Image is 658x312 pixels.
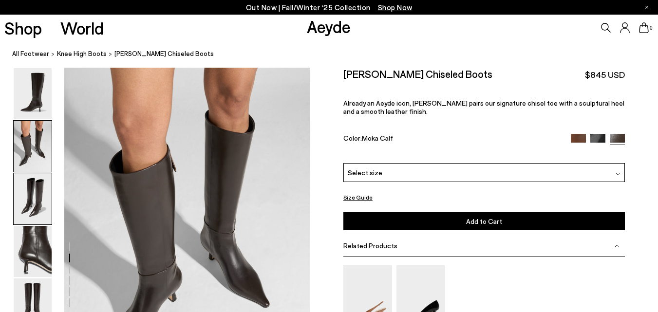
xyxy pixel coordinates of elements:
img: Rhea Chiseled Boots - Image 4 [14,226,52,277]
span: knee high boots [57,50,107,57]
a: Shop [4,19,42,37]
a: All Footwear [12,49,49,59]
div: Color: [343,134,562,145]
p: Already an Aeyde icon, [PERSON_NAME] pairs our signature chisel toe with a sculptural heel and a ... [343,99,625,115]
span: Navigate to /collections/new-in [378,3,413,12]
a: World [60,19,104,37]
img: Rhea Chiseled Boots - Image 1 [14,68,52,119]
nav: breadcrumb [12,41,658,68]
a: Aeyde [307,16,351,37]
span: Add to Cart [466,217,502,225]
img: svg%3E [616,172,620,177]
span: Select size [348,167,382,178]
img: Rhea Chiseled Boots - Image 2 [14,121,52,172]
span: 0 [649,25,654,31]
button: Add to Cart [343,212,625,230]
span: [PERSON_NAME] Chiseled Boots [114,49,214,59]
h2: [PERSON_NAME] Chiseled Boots [343,68,492,80]
span: Moka Calf [362,134,393,142]
span: $845 USD [585,69,625,81]
p: Out Now | Fall/Winter ‘25 Collection [246,1,413,14]
img: svg%3E [615,243,620,248]
a: knee high boots [57,49,107,59]
a: 0 [639,22,649,33]
img: Rhea Chiseled Boots - Image 3 [14,173,52,224]
span: Related Products [343,241,397,250]
button: Size Guide [343,191,373,203]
